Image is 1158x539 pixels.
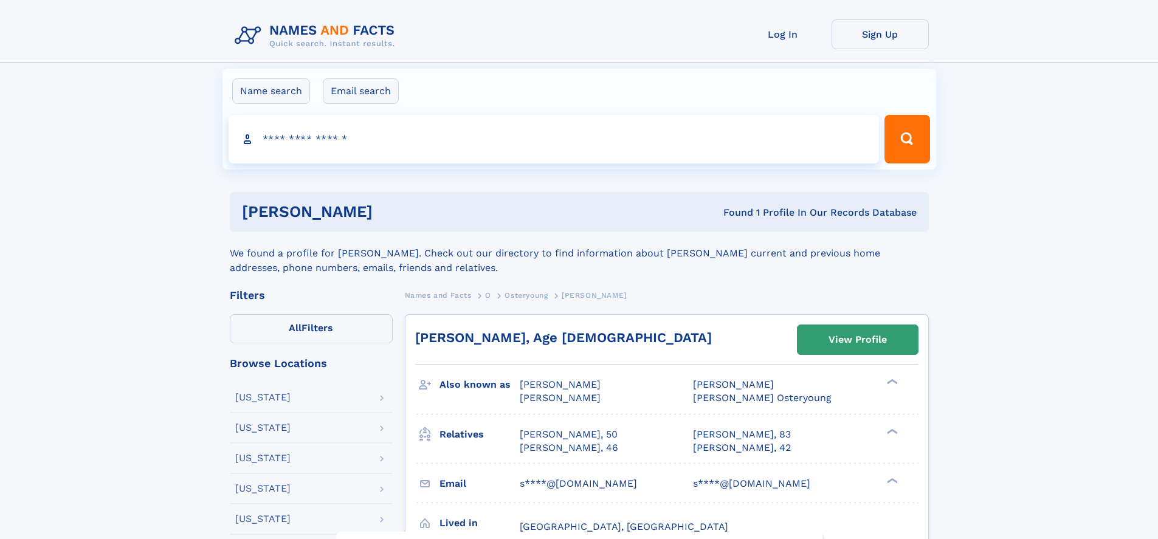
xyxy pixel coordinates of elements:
span: [PERSON_NAME] [520,392,601,403]
label: Name search [232,78,310,104]
a: O [485,287,491,303]
h3: Also known as [439,374,520,395]
div: ❯ [884,378,898,386]
label: Filters [230,314,393,343]
a: View Profile [798,325,918,354]
div: View Profile [829,326,887,354]
a: [PERSON_NAME], 83 [693,428,791,441]
a: [PERSON_NAME], 42 [693,441,791,455]
div: [US_STATE] [235,514,291,524]
span: [PERSON_NAME] [693,379,774,390]
h3: Relatives [439,424,520,445]
a: Sign Up [832,19,929,49]
h1: [PERSON_NAME] [242,204,548,219]
label: Email search [323,78,399,104]
span: [PERSON_NAME] [520,379,601,390]
div: Found 1 Profile In Our Records Database [548,206,917,219]
a: [PERSON_NAME], 50 [520,428,618,441]
span: All [289,322,302,334]
input: search input [229,115,880,163]
a: Log In [734,19,832,49]
div: [US_STATE] [235,484,291,493]
button: Search Button [884,115,929,163]
a: [PERSON_NAME], Age [DEMOGRAPHIC_DATA] [415,330,712,345]
div: [US_STATE] [235,453,291,463]
div: Browse Locations [230,358,393,369]
div: [US_STATE] [235,423,291,433]
span: Osteryoung [505,291,548,300]
h3: Lived in [439,513,520,534]
img: Logo Names and Facts [230,19,405,52]
div: We found a profile for [PERSON_NAME]. Check out our directory to find information about [PERSON_N... [230,232,929,275]
span: [PERSON_NAME] [562,291,627,300]
span: [PERSON_NAME] Osteryoung [693,392,832,403]
div: ❯ [884,427,898,435]
span: [GEOGRAPHIC_DATA], [GEOGRAPHIC_DATA] [520,521,728,532]
div: ❯ [884,476,898,484]
span: O [485,291,491,300]
a: Names and Facts [405,287,472,303]
h3: Email [439,473,520,494]
div: [US_STATE] [235,393,291,402]
a: Osteryoung [505,287,548,303]
a: [PERSON_NAME], 46 [520,441,618,455]
div: Filters [230,290,393,301]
